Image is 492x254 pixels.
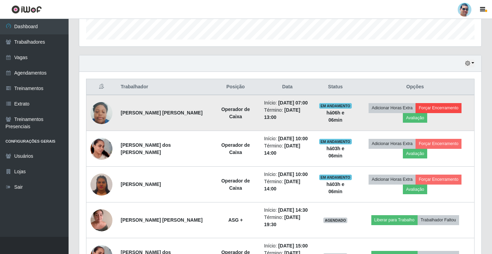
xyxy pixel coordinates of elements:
[117,79,211,95] th: Trabalhador
[264,107,311,121] li: Término:
[264,142,311,157] li: Término:
[326,110,344,123] strong: há 06 h e 06 min
[91,206,112,235] img: 1721497509974.jpeg
[91,129,112,168] img: 1757719645917.jpeg
[369,175,416,184] button: Adicionar Horas Extra
[403,149,427,158] button: Avaliação
[369,139,416,148] button: Adicionar Horas Extra
[319,139,352,144] span: EM ANDAMENTO
[264,242,311,250] li: Início:
[221,178,250,191] strong: Operador de Caixa
[121,217,203,223] strong: [PERSON_NAME] [PERSON_NAME]
[403,113,427,123] button: Avaliação
[319,103,352,109] span: EM ANDAMENTO
[211,79,260,95] th: Posição
[264,135,311,142] li: Início:
[11,5,42,14] img: CoreUI Logo
[228,217,243,223] strong: ASG +
[418,215,459,225] button: Trabalhador Faltou
[416,103,461,113] button: Forçar Encerramento
[264,99,311,107] li: Início:
[278,136,308,141] time: [DATE] 10:00
[121,110,203,115] strong: [PERSON_NAME] [PERSON_NAME]
[416,139,461,148] button: Forçar Encerramento
[278,243,308,249] time: [DATE] 15:00
[278,207,308,213] time: [DATE] 14:30
[326,146,344,158] strong: há 03 h e 06 min
[326,181,344,194] strong: há 03 h e 06 min
[121,181,161,187] strong: [PERSON_NAME]
[319,175,352,180] span: EM ANDAMENTO
[264,178,311,192] li: Término:
[356,79,474,95] th: Opções
[315,79,356,95] th: Status
[91,173,112,196] img: 1752886707341.jpeg
[264,214,311,228] li: Término:
[121,142,171,155] strong: [PERSON_NAME] dos [PERSON_NAME]
[260,79,315,95] th: Data
[278,100,308,106] time: [DATE] 07:00
[264,207,311,214] li: Início:
[221,107,250,119] strong: Operador de Caixa
[323,218,347,223] span: AGENDADO
[369,103,416,113] button: Adicionar Horas Extra
[403,185,427,194] button: Avaliação
[221,142,250,155] strong: Operador de Caixa
[264,171,311,178] li: Início:
[371,215,418,225] button: Liberar para Trabalho
[91,98,112,128] img: 1709225632480.jpeg
[416,175,461,184] button: Forçar Encerramento
[278,172,308,177] time: [DATE] 10:00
